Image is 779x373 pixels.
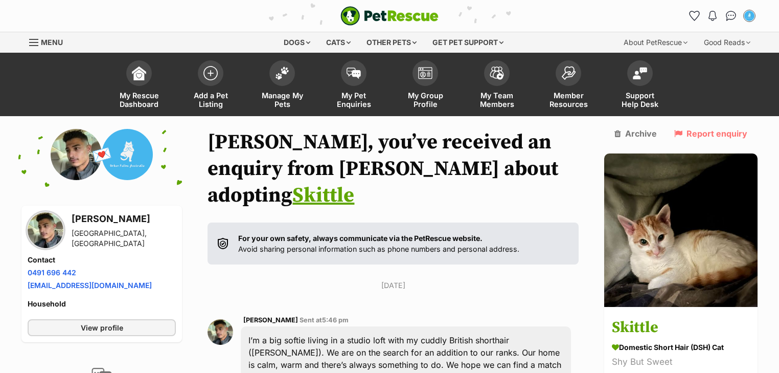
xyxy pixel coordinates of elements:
span: My Rescue Dashboard [116,91,162,108]
a: Menu [29,32,70,51]
div: Dogs [277,32,317,53]
a: Manage My Pets [246,55,318,116]
h3: [PERSON_NAME] [72,212,176,226]
span: My Group Profile [402,91,448,108]
img: team-members-icon-5396bd8760b3fe7c0b43da4ab00e1e3bb1a5d9ba89233759b79545d2d3fc5d0d.svg [490,67,504,80]
span: View profile [81,322,123,333]
a: View profile [28,319,176,336]
a: 0491 696 442 [28,268,76,277]
a: Conversations [723,8,739,24]
a: Member Resources [533,55,604,116]
a: PetRescue [340,6,439,26]
a: My Group Profile [389,55,461,116]
button: My account [741,8,758,24]
span: Support Help Desk [617,91,663,108]
a: [EMAIL_ADDRESS][DOMAIN_NAME] [28,281,152,290]
span: Menu [41,38,63,47]
img: help-desk-icon-fdf02630f3aa405de69fd3d07c3f3aa587a6932b1a1747fa1d2bba05be0121f9.svg [633,67,647,79]
img: add-pet-listing-icon-0afa8454b4691262ce3f59096e99ab1cd57d4a30225e0717b998d2c9b9846f56.svg [203,66,218,80]
img: Khya Ribeiro profile pic [208,319,233,345]
span: My Team Members [474,91,520,108]
button: Notifications [704,8,721,24]
p: [DATE] [208,280,579,291]
div: Other pets [359,32,424,53]
a: Archive [614,129,657,138]
h4: Household [28,299,176,309]
span: [PERSON_NAME] [243,316,298,324]
span: 💌 [90,144,113,166]
strong: For your own safety, always communicate via the PetRescue website. [238,234,483,243]
a: Favourites [686,8,702,24]
div: Shy But Sweet [612,356,750,369]
a: Support Help Desk [604,55,676,116]
img: Khya Ribeiro profile pic [51,129,102,180]
div: Domestic Short Hair (DSH) Cat [612,342,750,353]
span: Add a Pet Listing [188,91,234,108]
span: Member Resources [545,91,591,108]
a: My Team Members [461,55,533,116]
img: Skittle [604,153,758,307]
ul: Account quick links [686,8,758,24]
div: Cats [319,32,358,53]
img: group-profile-icon-3fa3cf56718a62981997c0bc7e787c4b2cf8bcc04b72c1350f741eb67cf2f40e.svg [418,67,432,79]
div: About PetRescue [616,32,695,53]
a: Skittle [292,183,354,208]
span: Manage My Pets [259,91,305,108]
div: Good Reads [697,32,758,53]
p: Avoid sharing personal information such as phone numbers and personal address. [238,233,519,255]
a: My Rescue Dashboard [103,55,175,116]
div: Get pet support [425,32,511,53]
img: Khya Ribeiro profile pic [28,212,63,248]
span: Sent at [300,316,349,324]
a: Add a Pet Listing [175,55,246,116]
img: manage-my-pets-icon-02211641906a0b7f246fdf0571729dbe1e7629f14944591b6c1af311fb30b64b.svg [275,67,289,80]
a: My Pet Enquiries [318,55,389,116]
h1: [PERSON_NAME], you’ve received an enquiry from [PERSON_NAME] about adopting [208,129,579,209]
img: notifications-46538b983faf8c2785f20acdc204bb7945ddae34d4c08c2a6579f10ce5e182be.svg [708,11,717,21]
img: Urban Feline Australia profile pic [102,129,153,180]
img: dashboard-icon-eb2f2d2d3e046f16d808141f083e7271f6b2e854fb5c12c21221c1fb7104beca.svg [132,66,146,80]
h4: Contact [28,255,176,265]
img: logo-e224e6f780fb5917bec1dbf3a21bbac754714ae5b6737aabdf751b685950b380.svg [340,6,439,26]
img: pet-enquiries-icon-7e3ad2cf08bfb03b45e93fb7055b45f3efa6380592205ae92323e6603595dc1f.svg [347,68,361,79]
a: Report enquiry [674,129,747,138]
img: Daniel Lewis profile pic [744,11,754,21]
img: chat-41dd97257d64d25036548639549fe6c8038ab92f7586957e7f3b1b290dea8141.svg [726,11,737,21]
span: 5:46 pm [322,316,349,324]
span: My Pet Enquiries [331,91,377,108]
h3: Skittle [612,317,750,340]
img: member-resources-icon-8e73f808a243e03378d46382f2149f9095a855e16c252ad45f914b54edf8863c.svg [561,66,576,80]
div: [GEOGRAPHIC_DATA], [GEOGRAPHIC_DATA] [72,228,176,249]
